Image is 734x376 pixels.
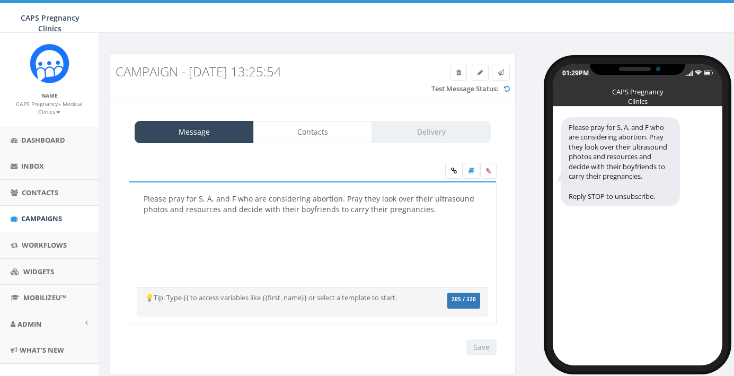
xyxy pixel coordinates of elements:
span: MobilizeU™ [23,293,66,302]
span: Attach your media [480,163,497,179]
small: Name [41,92,58,99]
small: CAPS Pregnancy+ Medical Clinics [16,100,83,116]
label: Insert Template Text [463,163,480,179]
img: Rally_Corp_Icon_1.png [30,43,69,83]
div: Please pray for S, A, and F who are considering abortion. Pray they look over their ultrasound ph... [561,117,680,207]
span: Inbox [21,161,44,171]
textarea: Please pray for S, A, and F who are considering abortion. Pray they look over their ultrasound ph... [137,190,488,287]
span: CAPS Pregnancy Clinics [21,13,79,33]
span: Delete Campaign [456,68,461,77]
span: Edit Campaign [477,68,483,77]
a: Message [135,121,254,143]
span: What's New [20,345,64,355]
span: Workflows [22,240,67,250]
span: Contacts [22,188,58,197]
div: 01:29PM [562,68,589,77]
span: Send Test Message [498,68,504,77]
label: Test Message Status: [431,84,499,94]
span: Admin [17,319,42,329]
a: CAPS Pregnancy+ Medical Clinics [16,99,83,117]
h3: Campaign - [DATE] 13:25:54 [116,65,408,78]
span: Campaigns [21,214,62,223]
div: 💡Tip: Type {{ to access variables like {{first_name}} or select a template to start. [137,293,430,303]
span: 205 / 320 [452,296,476,303]
span: Dashboard [21,135,65,145]
div: CAPS Pregnancy Clinics [611,87,664,92]
a: Contacts [253,121,373,143]
span: Widgets [23,267,54,276]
